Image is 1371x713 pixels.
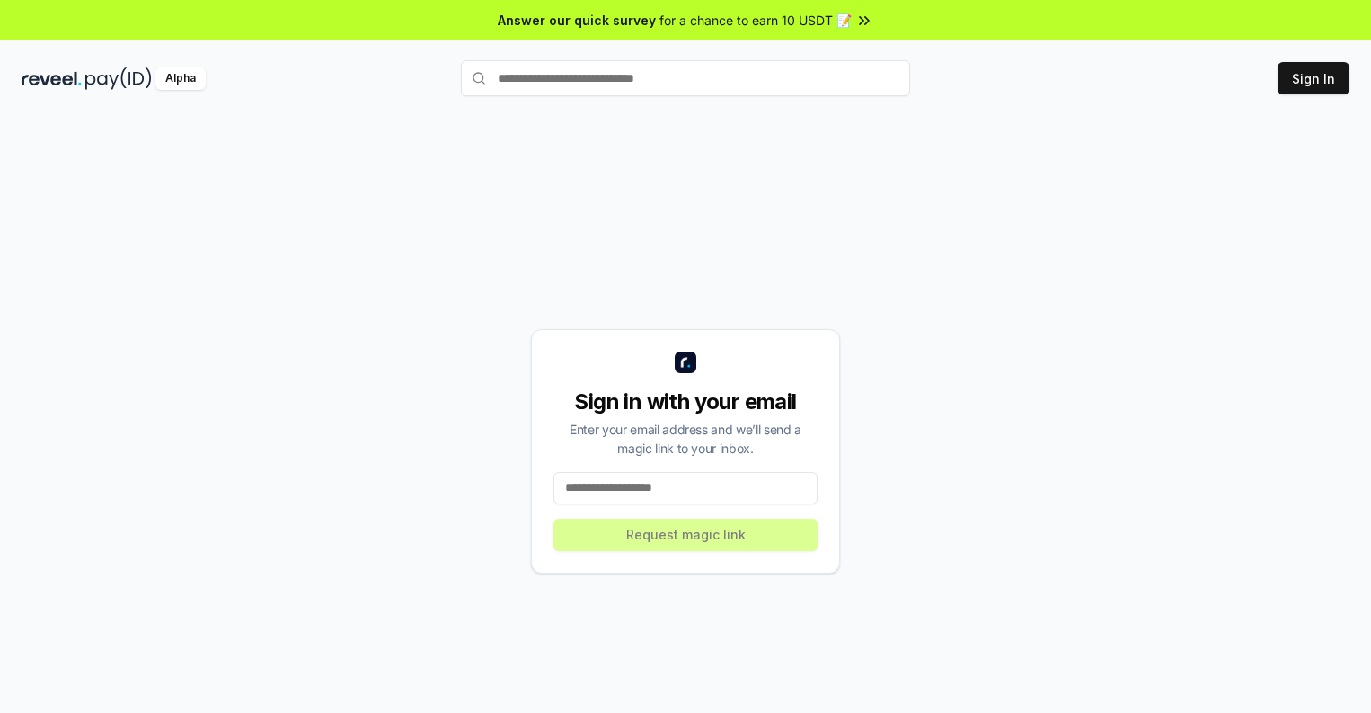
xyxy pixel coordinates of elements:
[1278,62,1349,94] button: Sign In
[553,388,818,416] div: Sign in with your email
[85,67,152,90] img: pay_id
[22,67,82,90] img: reveel_dark
[498,11,656,30] span: Answer our quick survey
[659,11,852,30] span: for a chance to earn 10 USDT 📝
[675,352,696,373] img: logo_small
[155,67,206,90] div: Alpha
[553,420,818,458] div: Enter your email address and we’ll send a magic link to your inbox.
